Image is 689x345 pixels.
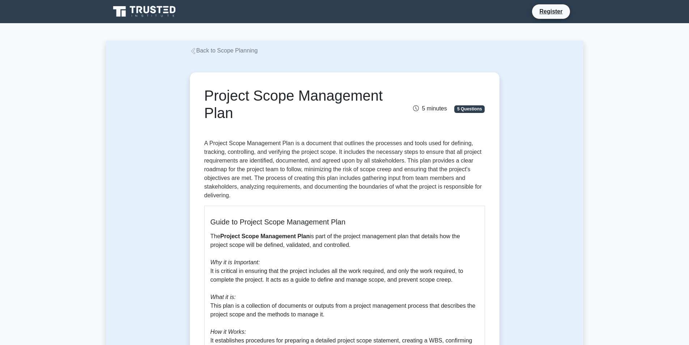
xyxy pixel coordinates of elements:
i: Why it is Important: [210,259,260,265]
span: 5 minutes [413,105,447,112]
a: Register [535,7,567,16]
i: How it Works: [210,329,246,335]
span: 5 Questions [454,105,485,113]
h1: Project Scope Management Plan [204,87,388,122]
a: Back to Scope Planning [190,47,258,54]
i: What it is: [210,294,236,300]
b: Project Scope Management Plan [220,233,310,239]
h5: Guide to Project Scope Management Plan [210,218,479,226]
p: A Project Scope Management Plan is a document that outlines the processes and tools used for defi... [204,139,485,200]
